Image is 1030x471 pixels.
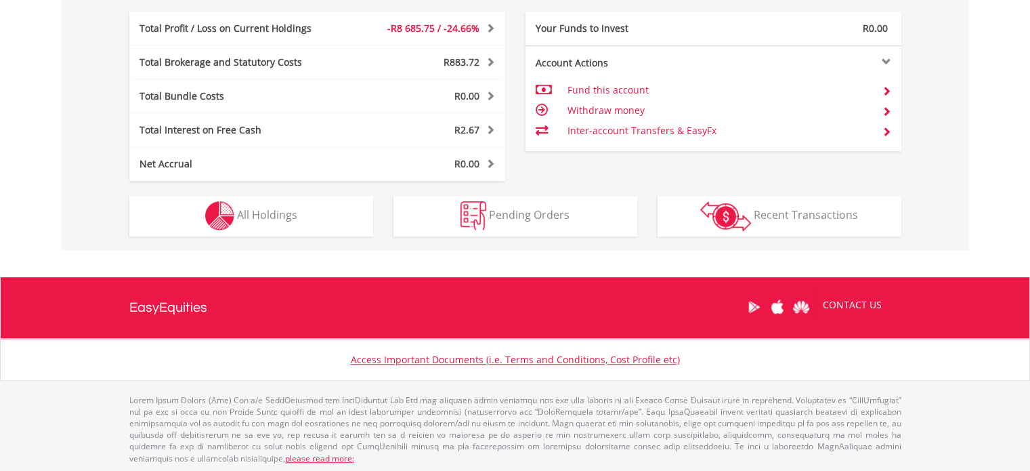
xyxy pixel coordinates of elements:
span: R0.00 [454,157,479,170]
td: Fund this account [567,80,871,100]
span: R0.00 [454,89,479,102]
div: Total Brokerage and Statutory Costs [129,56,349,69]
span: Pending Orders [489,207,570,222]
a: Apple [766,286,790,328]
img: pending_instructions-wht.png [460,201,486,230]
p: Lorem Ipsum Dolors (Ame) Con a/e SeddOeiusmod tem InciDiduntut Lab Etd mag aliquaen admin veniamq... [129,394,901,464]
button: Recent Transactions [658,196,901,237]
span: -R8 685.75 / -24.66% [387,22,479,35]
img: holdings-wht.png [205,201,234,230]
a: please read more: [285,453,354,464]
div: Total Bundle Costs [129,89,349,103]
div: Account Actions [525,56,714,70]
a: Huawei [790,286,813,328]
td: Withdraw money [567,100,871,121]
div: Total Profit / Loss on Current Holdings [129,22,349,35]
div: Net Accrual [129,157,349,171]
div: Total Interest on Free Cash [129,123,349,137]
a: Access Important Documents (i.e. Terms and Conditions, Cost Profile etc) [351,353,680,366]
span: Recent Transactions [754,207,858,222]
img: transactions-zar-wht.png [700,201,751,231]
div: Your Funds to Invest [525,22,714,35]
td: Inter-account Transfers & EasyFx [567,121,871,141]
button: All Holdings [129,196,373,237]
span: R0.00 [863,22,888,35]
span: All Holdings [237,207,297,222]
a: CONTACT US [813,286,891,324]
button: Pending Orders [393,196,637,237]
span: R2.67 [454,123,479,136]
a: EasyEquities [129,277,207,338]
span: R883.72 [444,56,479,68]
a: Google Play [742,286,766,328]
